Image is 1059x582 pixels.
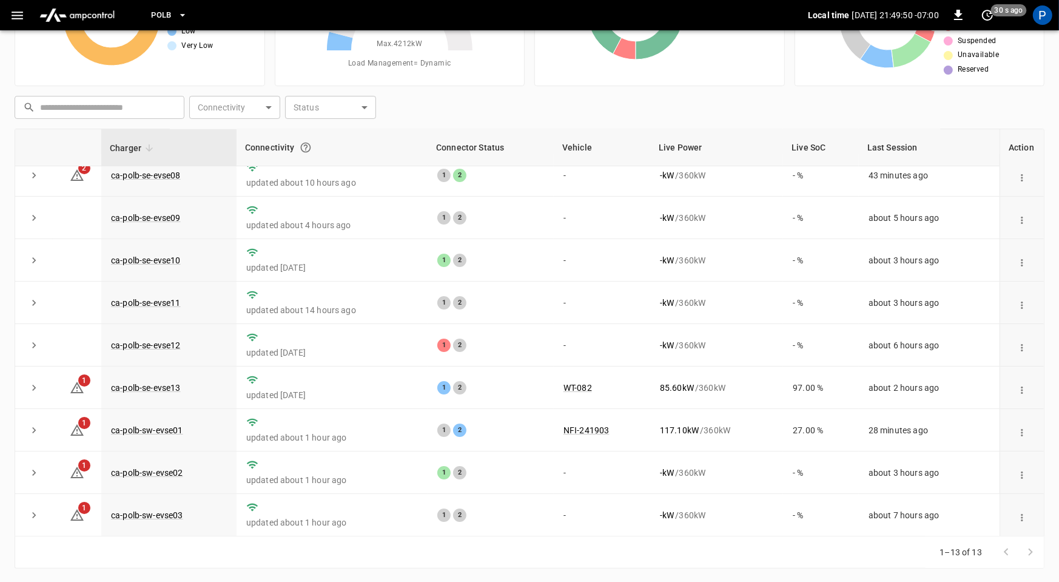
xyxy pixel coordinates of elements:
[859,282,1000,324] td: about 3 hours ago
[660,212,674,224] p: - kW
[110,141,157,155] span: Charger
[1014,212,1030,224] div: action cell options
[181,25,195,38] span: Low
[78,374,90,387] span: 1
[111,510,183,520] a: ca-polb-sw-evse03
[783,239,859,282] td: - %
[246,389,418,401] p: updated [DATE]
[111,171,181,180] a: ca-polb-se-evse08
[660,254,773,266] div: / 360 kW
[246,347,418,359] p: updated [DATE]
[181,40,213,52] span: Very Low
[377,38,422,50] span: Max. 4212 kW
[246,304,418,316] p: updated about 14 hours ago
[660,424,699,436] p: 117.10 kW
[660,382,694,394] p: 85.60 kW
[660,212,773,224] div: / 360 kW
[783,282,859,324] td: - %
[70,382,84,392] a: 1
[246,431,418,444] p: updated about 1 hour ago
[245,137,419,158] div: Connectivity
[246,262,418,274] p: updated [DATE]
[428,129,554,166] th: Connector Status
[111,468,183,478] a: ca-polb-sw-evse02
[783,367,859,409] td: 97.00 %
[783,197,859,239] td: - %
[1014,424,1030,436] div: action cell options
[660,169,773,181] div: / 360 kW
[437,509,451,522] div: 1
[1014,169,1030,181] div: action cell options
[660,467,773,479] div: / 360 kW
[554,197,650,239] td: -
[111,255,181,265] a: ca-polb-se-evse10
[991,4,1027,16] span: 30 s ago
[453,339,466,352] div: 2
[1000,129,1044,166] th: Action
[246,474,418,486] p: updated about 1 hour ago
[940,546,983,558] p: 1–13 of 13
[563,425,610,435] a: NFI-241903
[246,516,418,529] p: updated about 1 hour ago
[783,154,859,197] td: - %
[1014,339,1030,351] div: action cell options
[348,58,451,70] span: Load Management = Dynamic
[554,324,650,367] td: -
[111,298,181,308] a: ca-polb-se-evse11
[78,502,90,514] span: 1
[78,459,90,472] span: 1
[660,297,674,309] p: - kW
[146,4,192,27] button: PoLB
[660,467,674,479] p: - kW
[859,197,1000,239] td: about 5 hours ago
[958,64,989,76] span: Reserved
[25,336,43,354] button: expand row
[859,367,1000,409] td: about 2 hours ago
[978,5,997,25] button: set refresh interval
[660,424,773,436] div: / 360 kW
[783,409,859,452] td: 27.00 %
[25,506,43,524] button: expand row
[437,424,451,437] div: 1
[437,254,451,267] div: 1
[111,213,181,223] a: ca-polb-se-evse09
[859,409,1000,452] td: 28 minutes ago
[111,425,183,435] a: ca-polb-sw-evse01
[859,324,1000,367] td: about 6 hours ago
[958,49,999,61] span: Unavailable
[1033,5,1052,25] div: profile-icon
[660,254,674,266] p: - kW
[554,239,650,282] td: -
[554,282,650,324] td: -
[1014,467,1030,479] div: action cell options
[660,339,674,351] p: - kW
[859,494,1000,536] td: about 7 hours ago
[78,417,90,429] span: 1
[78,162,90,174] span: 2
[1014,254,1030,266] div: action cell options
[859,154,1000,197] td: 43 minutes ago
[25,294,43,312] button: expand row
[151,8,172,22] span: PoLB
[453,466,466,479] div: 2
[660,339,773,351] div: / 360 kW
[660,297,773,309] div: / 360 kW
[70,425,84,435] a: 1
[437,339,451,352] div: 1
[660,509,773,521] div: / 360 kW
[554,494,650,536] td: -
[859,239,1000,282] td: about 3 hours ago
[852,9,939,21] p: [DATE] 21:49:50 -07:00
[783,452,859,494] td: - %
[453,211,466,225] div: 2
[246,177,418,189] p: updated about 10 hours ago
[453,509,466,522] div: 2
[437,381,451,394] div: 1
[554,452,650,494] td: -
[111,340,181,350] a: ca-polb-se-evse12
[25,166,43,184] button: expand row
[35,4,119,27] img: ampcontrol.io logo
[25,209,43,227] button: expand row
[783,324,859,367] td: - %
[25,251,43,269] button: expand row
